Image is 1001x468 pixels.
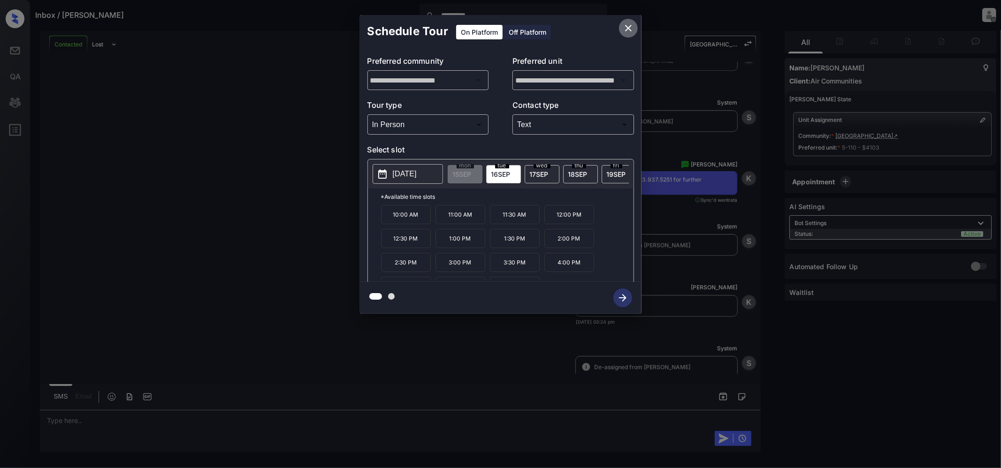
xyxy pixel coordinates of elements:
p: 3:30 PM [490,253,540,272]
p: 1:00 PM [436,229,485,248]
p: 3:00 PM [436,253,485,272]
span: fri [611,163,622,168]
button: btn-next [608,286,638,310]
span: 19 SEP [607,170,626,178]
p: 11:00 AM [436,205,485,224]
span: tue [495,163,509,168]
div: date-select [602,165,636,183]
p: 2:00 PM [544,229,594,248]
span: wed [534,163,550,168]
div: date-select [525,165,559,183]
p: 2:30 PM [381,253,431,272]
p: Preferred unit [512,55,634,70]
div: In Person [370,117,487,132]
p: Tour type [367,99,489,114]
p: 12:00 PM [544,205,594,224]
p: 10:00 AM [381,205,431,224]
button: close [619,19,638,38]
p: 11:30 AM [490,205,540,224]
p: 5:30 PM [490,277,540,296]
div: date-select [563,165,598,183]
span: 18 SEP [568,170,588,178]
span: 16 SEP [491,170,511,178]
p: [DATE] [393,168,417,180]
div: Text [515,117,632,132]
button: [DATE] [373,164,443,184]
p: Contact type [512,99,634,114]
p: *Available time slots [381,189,634,205]
p: Select slot [367,144,634,159]
div: Off Platform [504,25,551,39]
span: thu [572,163,586,168]
div: date-select [486,165,521,183]
div: On Platform [456,25,503,39]
p: 4:00 PM [544,253,594,272]
span: 17 SEP [530,170,549,178]
p: 4:30 PM [381,277,431,296]
h2: Schedule Tour [360,15,456,48]
p: 12:30 PM [381,229,431,248]
p: 5:00 PM [436,277,485,296]
p: Preferred community [367,55,489,70]
p: 1:30 PM [490,229,540,248]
